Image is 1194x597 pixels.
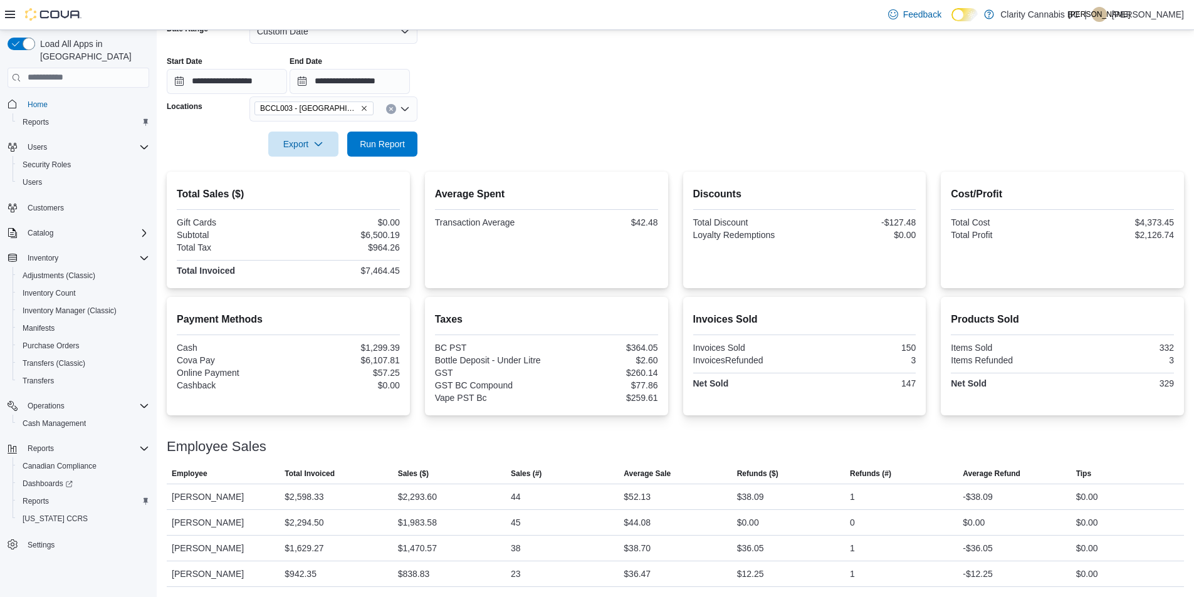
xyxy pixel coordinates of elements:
[291,217,400,227] div: $0.00
[291,242,400,252] div: $964.26
[23,140,149,155] span: Users
[23,323,55,333] span: Manifests
[850,566,855,581] div: 1
[18,476,149,491] span: Dashboards
[951,8,978,21] input: Dark Mode
[737,566,764,581] div: $12.25
[177,368,286,378] div: Online Payment
[435,217,544,227] div: Transaction Average
[435,368,544,378] div: GST
[850,541,855,556] div: 1
[23,441,149,456] span: Reports
[28,253,58,263] span: Inventory
[3,95,154,113] button: Home
[285,541,323,556] div: $1,629.27
[167,101,202,112] label: Locations
[18,268,149,283] span: Adjustments (Classic)
[1076,566,1098,581] div: $0.00
[177,187,400,202] h2: Total Sales ($)
[850,469,891,479] span: Refunds (#)
[285,566,317,581] div: $942.35
[18,416,149,431] span: Cash Management
[549,355,658,365] div: $2.60
[693,217,802,227] div: Total Discount
[285,489,323,504] div: $2,598.33
[18,356,90,371] a: Transfers (Classic)
[18,511,93,526] a: [US_STATE] CCRS
[951,187,1174,202] h2: Cost/Profit
[3,535,154,553] button: Settings
[624,469,671,479] span: Average Sale
[3,397,154,415] button: Operations
[807,230,916,240] div: $0.00
[1076,489,1098,504] div: $0.00
[18,356,149,371] span: Transfers (Classic)
[28,540,55,550] span: Settings
[18,303,122,318] a: Inventory Manager (Classic)
[435,187,658,202] h2: Average Spent
[951,378,987,388] strong: Net Sold
[1065,230,1174,240] div: $2,126.74
[23,251,63,266] button: Inventory
[177,217,286,227] div: Gift Cards
[951,230,1060,240] div: Total Profit
[23,271,95,281] span: Adjustments (Classic)
[23,479,73,489] span: Dashboards
[807,343,916,353] div: 150
[28,142,47,152] span: Users
[693,230,802,240] div: Loyalty Redemptions
[23,496,49,506] span: Reports
[511,515,521,530] div: 45
[549,343,658,353] div: $364.05
[28,203,64,213] span: Customers
[177,343,286,353] div: Cash
[18,511,149,526] span: Washington CCRS
[1000,7,1079,22] p: Clarity Cannabis BC
[167,536,280,561] div: [PERSON_NAME]
[1076,541,1098,556] div: $0.00
[3,440,154,457] button: Reports
[23,200,69,215] a: Customers
[549,217,658,227] div: $42.48
[398,566,430,581] div: $838.83
[167,56,202,66] label: Start Date
[18,286,81,301] a: Inventory Count
[172,469,207,479] span: Employee
[3,138,154,156] button: Users
[435,355,544,365] div: Bottle Deposit - Under Litre
[398,515,437,530] div: $1,983.58
[693,343,802,353] div: Invoices Sold
[13,337,154,355] button: Purchase Orders
[511,469,542,479] span: Sales (#)
[291,343,400,353] div: $1,299.39
[511,541,521,556] div: 38
[13,267,154,284] button: Adjustments (Classic)
[963,541,992,556] div: -$36.05
[291,368,400,378] div: $57.25
[511,489,521,504] div: 44
[13,174,154,191] button: Users
[291,380,400,390] div: $0.00
[254,101,374,115] span: BCCL003 - Langford
[693,378,729,388] strong: Net Sold
[23,96,149,112] span: Home
[18,157,76,172] a: Security Roles
[177,312,400,327] h2: Payment Methods
[13,475,154,492] a: Dashboards
[13,492,154,510] button: Reports
[290,56,322,66] label: End Date
[951,312,1174,327] h2: Products Sold
[268,132,338,157] button: Export
[360,105,368,112] button: Remove BCCL003 - Langford from selection in this group
[347,132,417,157] button: Run Report
[807,217,916,227] div: -$127.48
[260,102,358,115] span: BCCL003 - [GEOGRAPHIC_DATA]
[167,69,287,94] input: Press the down key to open a popover containing a calendar.
[23,288,76,298] span: Inventory Count
[23,358,85,368] span: Transfers (Classic)
[285,469,335,479] span: Total Invoiced
[737,489,764,504] div: $38.09
[18,338,149,353] span: Purchase Orders
[18,115,54,130] a: Reports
